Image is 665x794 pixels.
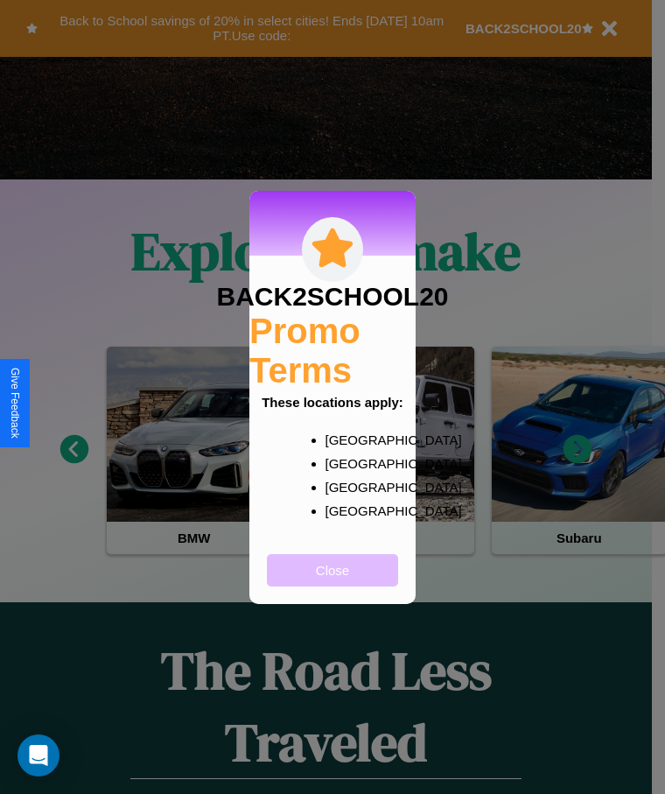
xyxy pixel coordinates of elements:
div: Open Intercom Messenger [17,734,59,776]
h2: Promo Terms [249,312,416,390]
p: [GEOGRAPHIC_DATA] [325,475,375,499]
b: These locations apply: [262,395,403,410]
div: Give Feedback [9,368,21,439]
p: [GEOGRAPHIC_DATA] [325,452,375,475]
h3: BACK2SCHOOL20 [216,282,448,312]
button: Close [267,554,398,587]
p: [GEOGRAPHIC_DATA] [325,428,375,452]
p: [GEOGRAPHIC_DATA] [325,499,375,523]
